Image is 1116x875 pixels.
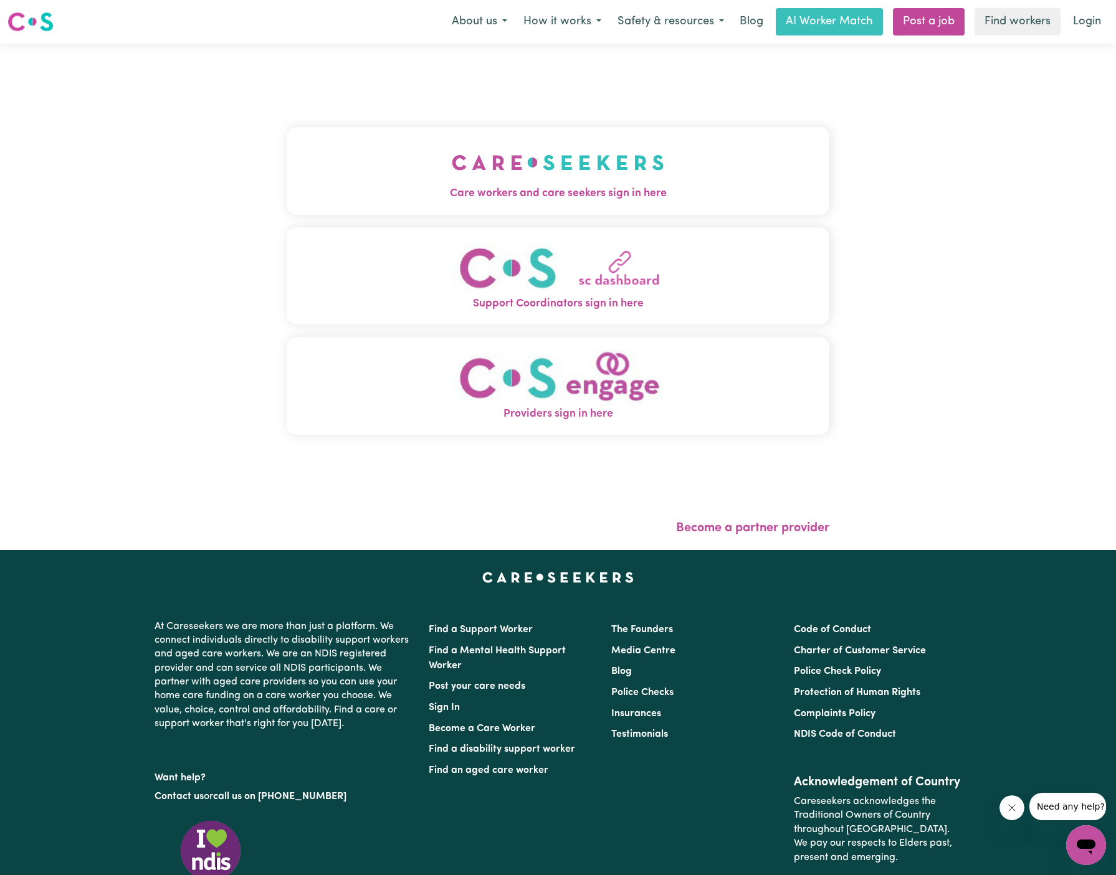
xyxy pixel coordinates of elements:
a: Blog [732,8,771,35]
a: Protection of Human Rights [794,688,920,698]
a: Careseekers home page [482,572,634,582]
a: Login [1066,8,1109,35]
a: Careseekers logo [7,7,54,36]
p: Want help? [155,766,414,785]
a: The Founders [611,625,673,635]
iframe: Button to launch messaging window [1066,825,1106,865]
iframe: Close message [999,795,1024,820]
h2: Acknowledgement of Country [794,775,961,790]
a: Become a partner provider [676,522,829,534]
a: Become a Care Worker [429,724,535,734]
button: Safety & resources [609,9,732,35]
p: At Careseekers we are more than just a platform. We connect individuals directly to disability su... [155,615,414,736]
button: Support Coordinators sign in here [287,227,830,325]
a: Police Checks [611,688,674,698]
a: Contact us [155,792,204,802]
a: Find a Support Worker [429,625,533,635]
a: Charter of Customer Service [794,646,926,656]
img: Careseekers logo [7,11,54,33]
span: Support Coordinators sign in here [287,296,830,312]
a: Insurances [611,709,661,719]
span: Providers sign in here [287,406,830,422]
a: Police Check Policy [794,666,881,676]
button: Providers sign in here [287,337,830,435]
p: Careseekers acknowledges the Traditional Owners of Country throughout [GEOGRAPHIC_DATA]. We pay o... [794,790,961,869]
button: Care workers and care seekers sign in here [287,127,830,214]
button: About us [444,9,515,35]
iframe: Message from company [1029,793,1106,820]
a: call us on [PHONE_NUMBER] [213,792,346,802]
a: NDIS Code of Conduct [794,729,896,739]
a: Post your care needs [429,681,525,691]
a: Code of Conduct [794,625,871,635]
a: Find workers [975,8,1061,35]
button: How it works [515,9,609,35]
a: Find an aged care worker [429,765,548,775]
a: Find a disability support worker [429,744,575,754]
span: Care workers and care seekers sign in here [287,186,830,202]
a: Post a job [893,8,965,35]
a: AI Worker Match [776,8,883,35]
a: Complaints Policy [794,709,875,719]
a: Sign In [429,702,460,712]
a: Testimonials [611,729,668,739]
a: Find a Mental Health Support Worker [429,646,566,671]
p: or [155,785,414,808]
a: Media Centre [611,646,675,656]
a: Blog [611,666,632,676]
